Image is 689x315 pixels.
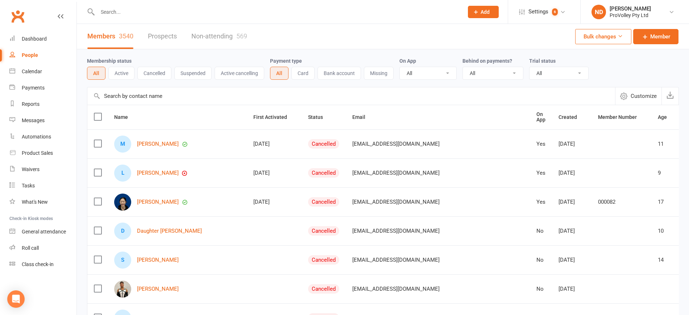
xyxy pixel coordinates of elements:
div: Yes [536,199,545,205]
div: Reports [22,101,40,107]
a: What's New [9,194,76,210]
div: No [536,257,545,263]
a: Roll call [9,240,76,256]
span: Age [658,114,675,120]
button: First Activated [253,113,295,121]
a: Automations [9,129,76,145]
div: S [114,252,131,269]
button: Name [114,113,136,121]
div: People [22,52,38,58]
div: Payments [22,85,45,91]
div: Calendar [22,69,42,74]
div: 14 [658,257,675,263]
a: Class kiosk mode [9,256,76,273]
a: Members3540 [87,24,133,49]
label: Trial status [529,58,556,64]
a: Calendar [9,63,76,80]
div: Class check-in [22,261,54,267]
button: Member Number [598,113,645,121]
span: [EMAIL_ADDRESS][DOMAIN_NAME] [352,253,440,267]
div: Yes [536,170,545,176]
button: Suspended [174,67,212,80]
a: Waivers [9,161,76,178]
a: General attendance kiosk mode [9,224,76,240]
a: Dashboard [9,31,76,47]
button: Add [468,6,499,18]
div: Messages [22,117,45,123]
div: L [114,165,131,182]
div: [DATE] [559,199,585,205]
span: 6 [552,8,558,16]
a: Reports [9,96,76,112]
div: What's New [22,199,48,205]
span: First Activated [253,114,295,120]
div: [DATE] [253,199,295,205]
button: Customize [615,87,661,105]
div: Cancelled [308,197,339,207]
div: Tasks [22,183,35,188]
span: Add [481,9,490,15]
label: On App [399,58,416,64]
a: [PERSON_NAME] [137,286,179,292]
div: 3540 [119,32,133,40]
div: Cancelled [308,284,339,294]
div: [DATE] [559,286,585,292]
span: Name [114,114,136,120]
span: Status [308,114,331,120]
a: Member [633,29,678,44]
div: General attendance [22,229,66,235]
button: Bulk changes [575,29,631,44]
button: Email [352,113,373,121]
a: [PERSON_NAME] [137,257,179,263]
span: Settings [528,4,548,20]
a: People [9,47,76,63]
button: Created [559,113,585,121]
div: Cancelled [308,139,339,149]
span: Member [650,32,670,41]
div: Cancelled [308,226,339,236]
div: Product Sales [22,150,53,156]
button: Bank account [317,67,361,80]
div: Open Intercom Messenger [7,290,25,308]
a: [PERSON_NAME] [137,170,179,176]
span: [EMAIL_ADDRESS][DOMAIN_NAME] [352,282,440,296]
a: Tasks [9,178,76,194]
a: [PERSON_NAME] [137,199,179,205]
div: [PERSON_NAME] [610,5,651,12]
button: Missing [364,67,394,80]
div: 17 [658,199,675,205]
span: Customize [631,92,657,100]
label: Membership status [87,58,132,64]
div: Dashboard [22,36,47,42]
a: Prospects [148,24,177,49]
button: All [87,67,105,80]
span: [EMAIL_ADDRESS][DOMAIN_NAME] [352,166,440,180]
div: 10 [658,228,675,234]
div: ProVolley Pty Ltd [610,12,651,18]
button: Active [108,67,134,80]
div: 569 [236,32,247,40]
div: 000082 [598,199,645,205]
a: Payments [9,80,76,96]
div: [DATE] [253,141,295,147]
div: [DATE] [253,170,295,176]
div: [DATE] [559,228,585,234]
a: Non-attending569 [191,24,247,49]
span: Email [352,114,373,120]
div: [DATE] [559,170,585,176]
div: Cancelled [308,255,339,265]
div: 9 [658,170,675,176]
div: [DATE] [559,257,585,263]
div: No [536,286,545,292]
button: Status [308,113,331,121]
div: [DATE] [559,141,585,147]
label: Payment type [270,58,302,64]
a: Clubworx [9,7,27,25]
div: Waivers [22,166,40,172]
input: Search by contact name [87,87,615,105]
div: M [114,136,131,153]
div: D [114,223,131,240]
span: [EMAIL_ADDRESS][DOMAIN_NAME] [352,195,440,209]
input: Search... [95,7,458,17]
div: Roll call [22,245,39,251]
